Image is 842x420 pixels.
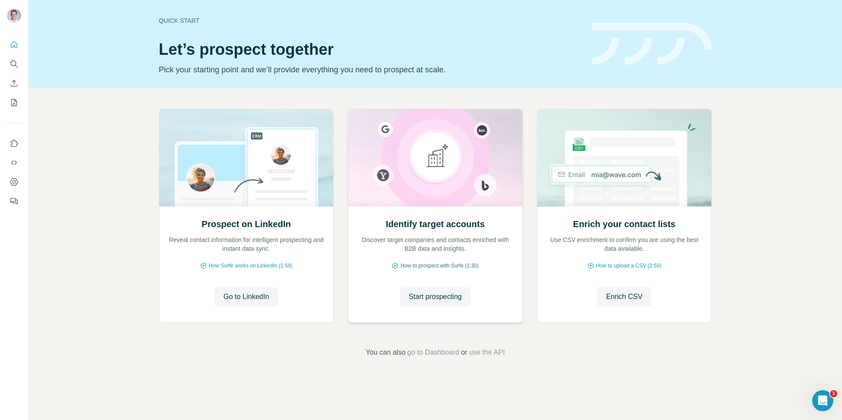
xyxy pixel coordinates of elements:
[597,287,651,306] button: Enrich CSV
[7,37,21,53] button: Quick start
[7,75,21,91] button: Enrich CSV
[407,347,459,358] button: go to Dashboard
[400,262,478,270] span: How to prospect with Surfe (1:30)
[159,109,334,206] img: Prospect on LinkedIn
[366,347,406,358] span: You can also
[159,41,582,58] h1: Let’s prospect together
[469,347,505,358] button: use the API
[357,235,514,253] p: Discover target companies and contacts enriched with B2B data and insights.
[209,262,293,270] span: How Surfe works on LinkedIn (1:58)
[214,287,278,306] button: Go to LinkedIn
[386,218,485,230] h2: Identify target accounts
[812,390,833,411] iframe: Intercom live chat
[7,95,21,110] button: My lists
[461,347,467,358] span: or
[348,109,523,206] img: Identify target accounts
[7,174,21,190] button: Dashboard
[592,23,712,65] img: banner
[596,262,661,270] span: How to upload a CSV (2:59)
[223,292,269,302] span: Go to LinkedIn
[168,235,325,253] p: Reveal contact information for intelligent prospecting and instant data sync.
[7,135,21,151] button: Use Surfe on LinkedIn
[537,109,712,206] img: Enrich your contact lists
[7,9,21,23] img: Avatar
[400,287,471,306] button: Start prospecting
[7,56,21,72] button: Search
[606,292,642,302] span: Enrich CSV
[7,193,21,209] button: Feedback
[159,16,582,25] div: Quick start
[573,218,675,230] h2: Enrich your contact lists
[409,292,462,302] span: Start prospecting
[546,235,703,253] p: Use CSV enrichment to confirm you are using the best data available.
[7,155,21,171] button: Use Surfe API
[830,390,837,397] span: 1
[159,64,582,76] p: Pick your starting point and we’ll provide everything you need to prospect at scale.
[202,218,291,230] h2: Prospect on LinkedIn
